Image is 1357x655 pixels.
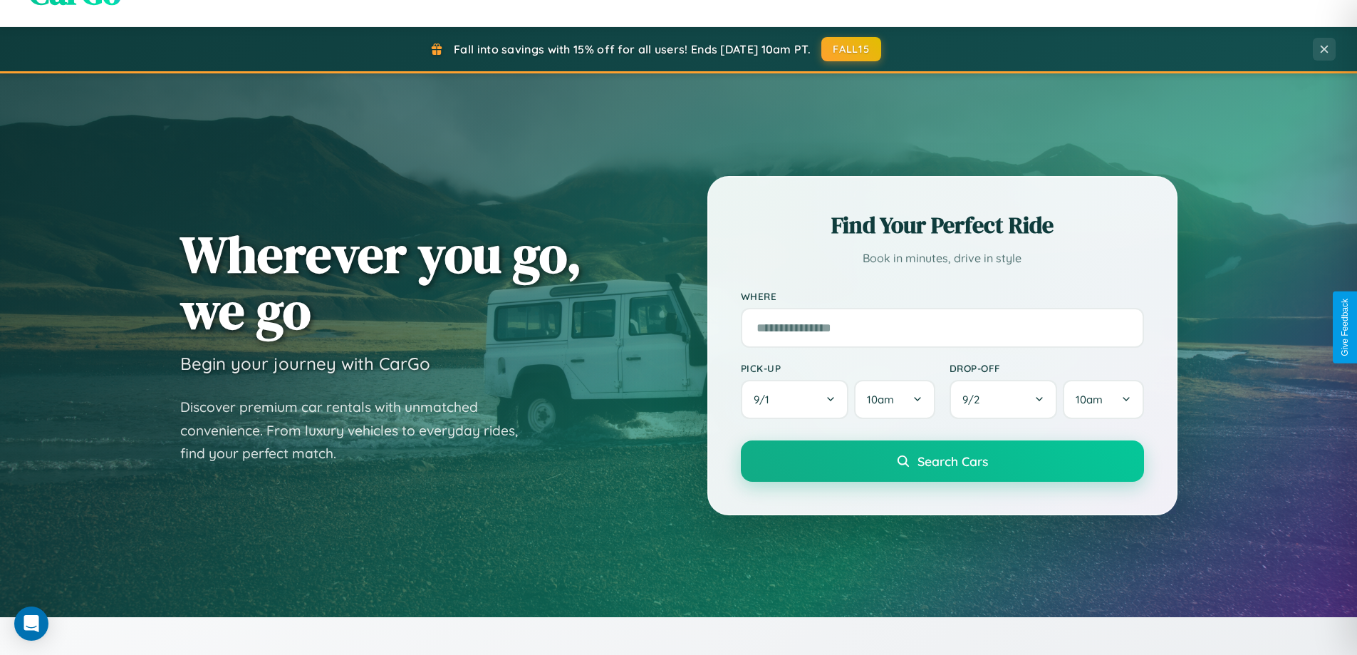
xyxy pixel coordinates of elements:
h3: Begin your journey with CarGo [180,353,430,374]
button: FALL15 [821,37,881,61]
span: 10am [1076,393,1103,406]
h2: Find Your Perfect Ride [741,210,1144,241]
button: 9/2 [950,380,1058,419]
span: Fall into savings with 15% off for all users! Ends [DATE] 10am PT. [454,42,811,56]
span: 10am [867,393,894,406]
button: 9/1 [741,380,849,419]
h1: Wherever you go, we go [180,226,582,339]
p: Book in minutes, drive in style [741,248,1144,269]
button: 10am [854,380,935,419]
label: Where [741,290,1144,302]
label: Pick-up [741,362,935,374]
span: 9 / 2 [962,393,987,406]
span: Search Cars [917,453,988,469]
p: Discover premium car rentals with unmatched convenience. From luxury vehicles to everyday rides, ... [180,396,536,465]
div: Open Intercom Messenger [14,607,48,641]
label: Drop-off [950,362,1144,374]
div: Give Feedback [1340,299,1350,356]
button: Search Cars [741,440,1144,482]
span: 9 / 1 [754,393,776,406]
button: 10am [1063,380,1143,419]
